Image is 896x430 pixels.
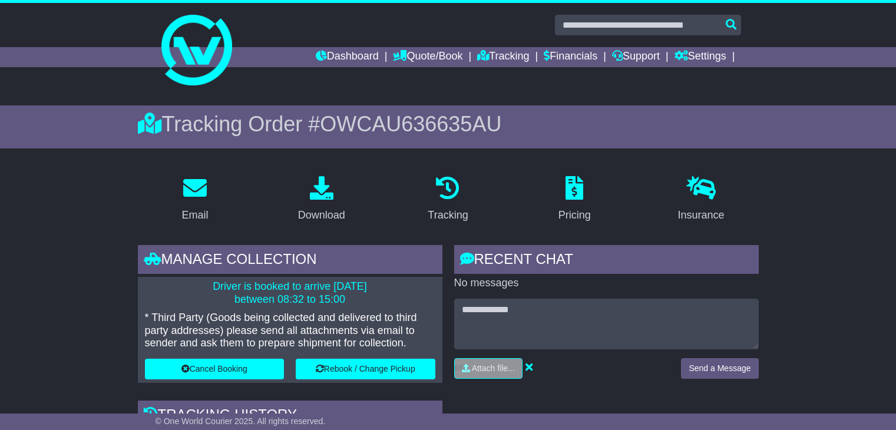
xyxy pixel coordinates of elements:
[316,47,379,67] a: Dashboard
[145,359,285,379] button: Cancel Booking
[428,207,468,223] div: Tracking
[544,47,597,67] a: Financials
[138,245,442,277] div: Manage collection
[678,207,725,223] div: Insurance
[612,47,660,67] a: Support
[393,47,462,67] a: Quote/Book
[145,280,435,306] p: Driver is booked to arrive [DATE] between 08:32 to 15:00
[477,47,529,67] a: Tracking
[551,172,599,227] a: Pricing
[320,112,501,136] span: OWCAU636635AU
[670,172,732,227] a: Insurance
[145,312,435,350] p: * Third Party (Goods being collected and delivered to third party addresses) please send all atta...
[174,172,216,227] a: Email
[454,277,759,290] p: No messages
[296,359,435,379] button: Rebook / Change Pickup
[298,207,345,223] div: Download
[675,47,726,67] a: Settings
[681,358,758,379] button: Send a Message
[138,111,759,137] div: Tracking Order #
[420,172,475,227] a: Tracking
[181,207,208,223] div: Email
[156,416,326,426] span: © One World Courier 2025. All rights reserved.
[558,207,591,223] div: Pricing
[290,172,353,227] a: Download
[454,245,759,277] div: RECENT CHAT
